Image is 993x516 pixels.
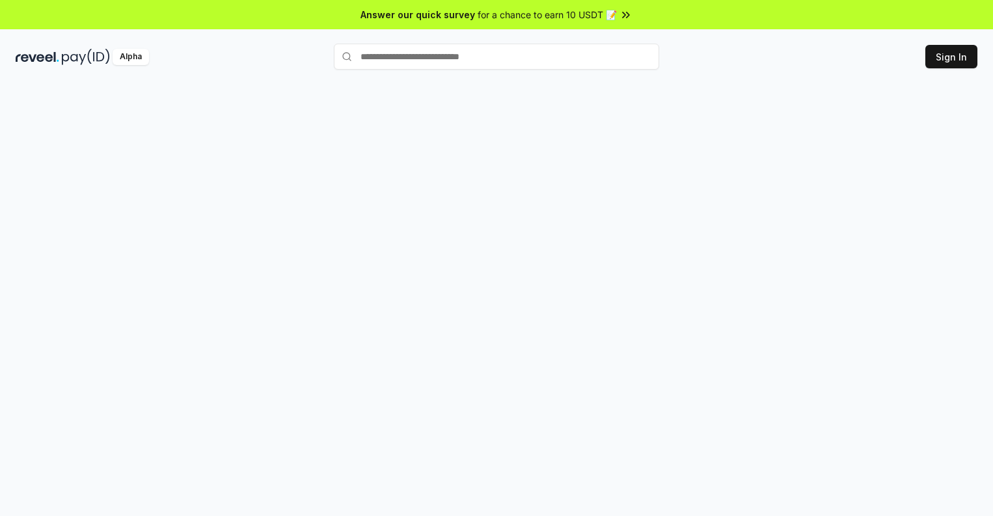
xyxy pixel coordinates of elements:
[925,45,977,68] button: Sign In
[478,8,617,21] span: for a chance to earn 10 USDT 📝
[62,49,110,65] img: pay_id
[360,8,475,21] span: Answer our quick survey
[16,49,59,65] img: reveel_dark
[113,49,149,65] div: Alpha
